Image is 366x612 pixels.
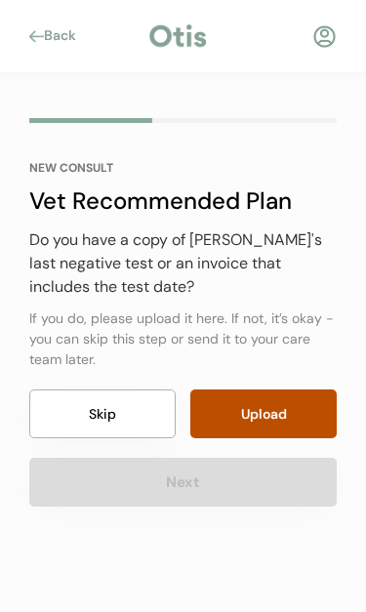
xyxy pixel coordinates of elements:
[29,458,337,507] button: Next
[29,162,337,174] div: NEW CONSULT
[29,389,176,438] button: Skip
[29,308,337,370] div: If you do, please upload it here. If not, it’s okay - you can skip this step or send it to your c...
[29,184,337,219] div: Vet Recommended Plan
[44,26,88,46] div: Back
[29,228,337,299] div: Do you have a copy of [PERSON_NAME]'s last negative test or an invoice that includes the test date?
